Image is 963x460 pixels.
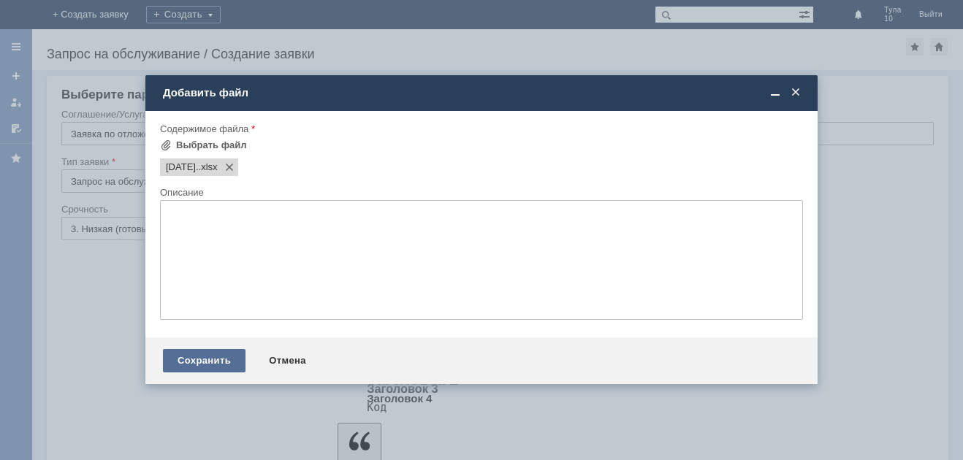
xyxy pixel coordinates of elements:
[160,188,800,197] div: Описание
[166,161,199,173] span: 25.09.2025..xlsx
[163,86,803,99] div: Добавить файл
[768,86,783,99] span: Свернуть (Ctrl + M)
[788,86,803,99] span: Закрыть
[6,6,213,29] div: Прошу удалить отложенные чеки за [DATE].
[199,161,218,173] span: 25.09.2025..xlsx
[160,124,800,134] div: Содержимое файла
[176,139,247,151] div: Выбрать файл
